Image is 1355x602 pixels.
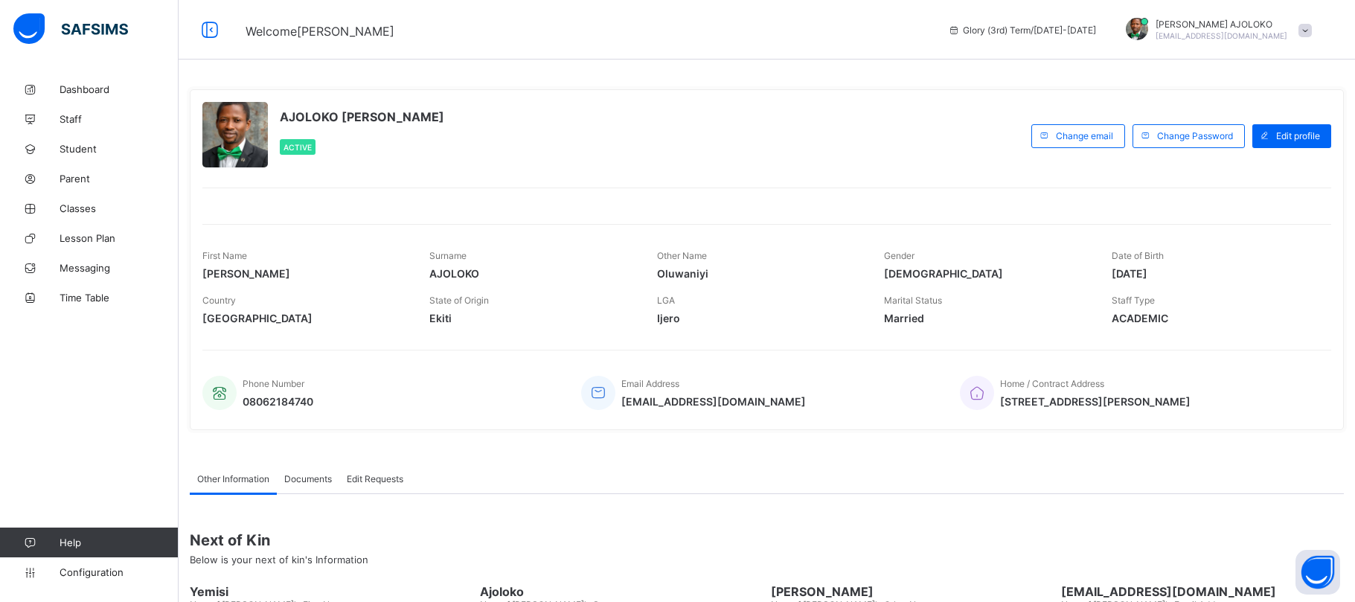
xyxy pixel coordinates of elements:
span: Gender [884,250,914,261]
span: [GEOGRAPHIC_DATA] [202,312,407,324]
span: Welcome [PERSON_NAME] [246,24,394,39]
span: 08062184740 [243,395,313,408]
span: Ijero [657,312,862,324]
span: Change email [1056,130,1113,141]
span: Classes [60,202,179,214]
span: [PERSON_NAME] [202,267,407,280]
span: Other Information [197,473,269,484]
span: Home / Contract Address [1000,378,1104,389]
span: Change Password [1157,130,1233,141]
span: Edit profile [1276,130,1320,141]
span: Parent [60,173,179,185]
span: [STREET_ADDRESS][PERSON_NAME] [1000,395,1191,408]
span: Next of Kin [190,531,1344,549]
span: ACADEMIC [1112,312,1316,324]
span: [EMAIL_ADDRESS][DOMAIN_NAME] [1156,31,1287,40]
span: Staff Type [1112,295,1155,306]
span: Help [60,537,178,548]
span: Email Address [621,378,679,389]
span: AJOLOKO [429,267,634,280]
span: Married [884,312,1089,324]
span: Country [202,295,236,306]
span: Time Table [60,292,179,304]
span: First Name [202,250,247,261]
span: Dashboard [60,83,179,95]
span: Configuration [60,566,178,578]
button: Open asap [1295,550,1340,595]
span: Ajoloko [480,584,763,599]
span: State of Origin [429,295,489,306]
span: LGA [657,295,675,306]
span: session/term information [948,25,1096,36]
span: Below is your next of kin's Information [190,554,368,566]
div: DavidAJOLOKO [1111,18,1319,42]
span: Oluwaniyi [657,267,862,280]
span: Student [60,143,179,155]
span: Marital Status [884,295,942,306]
span: Date of Birth [1112,250,1164,261]
img: safsims [13,13,128,45]
span: Surname [429,250,467,261]
span: Active [284,143,312,152]
span: [PERSON_NAME] AJOLOKO [1156,19,1287,30]
span: AJOLOKO [PERSON_NAME] [280,109,444,124]
span: Lesson Plan [60,232,179,244]
span: [DEMOGRAPHIC_DATA] [884,267,1089,280]
span: Yemisi [190,584,473,599]
span: Ekiti [429,312,634,324]
span: Other Name [657,250,707,261]
span: [PERSON_NAME] [771,584,1054,599]
span: [EMAIL_ADDRESS][DOMAIN_NAME] [1061,584,1344,599]
span: Edit Requests [347,473,403,484]
span: [EMAIL_ADDRESS][DOMAIN_NAME] [621,395,806,408]
span: Phone Number [243,378,304,389]
span: Messaging [60,262,179,274]
span: Staff [60,113,179,125]
span: [DATE] [1112,267,1316,280]
span: Documents [284,473,332,484]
